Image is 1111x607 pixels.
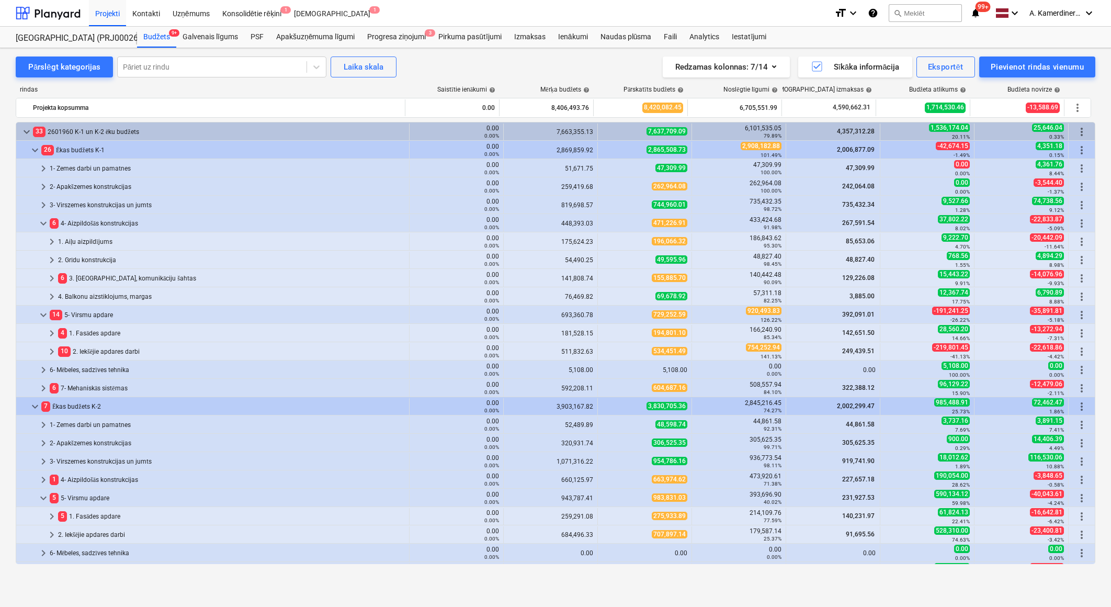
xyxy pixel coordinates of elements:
[652,329,687,337] span: 194,801.10
[58,270,405,287] div: 3. [GEOGRAPHIC_DATA], komunikāciju šahtas
[1075,162,1088,175] span: Vairāk darbību
[1075,272,1088,285] span: Vairāk darbību
[46,272,58,285] span: keyboard_arrow_right
[1032,197,1064,205] span: 74,738.56
[942,197,970,205] span: 9,527.66
[508,293,593,300] div: 76,469.82
[746,343,781,352] span: 754,252.94
[955,226,970,231] small: 8.02%
[696,216,781,231] div: 433,424.68
[652,182,687,190] span: 262,964.08
[414,179,499,194] div: 0.00
[696,289,781,304] div: 57,311.18
[414,326,499,341] div: 0.00
[1075,492,1088,504] span: Vairāk darbību
[484,279,499,285] small: 0.00%
[798,57,912,77] button: Sīkāka informācija
[484,353,499,358] small: 0.00%
[33,123,405,140] div: 2601960 K-1 un K-2 ēku budžets
[484,170,499,175] small: 0.00%
[1075,382,1088,395] span: Vairāk darbību
[33,99,401,116] div: Projekta kopsumma
[1075,235,1088,248] span: Vairāk darbību
[1026,103,1060,113] span: -13,588.69
[841,219,876,227] span: 267,591.54
[764,334,781,340] small: 85.34%
[29,400,41,413] span: keyboard_arrow_down
[1036,252,1064,260] span: 4,894.29
[414,125,499,139] div: 0.00
[16,33,124,44] div: [GEOGRAPHIC_DATA] (PRJ0002627, K-1 un K-2(2.kārta) 2601960
[1075,419,1088,431] span: Vairāk darbību
[1049,207,1064,213] small: 9.12%
[683,27,725,48] a: Analytics
[37,382,50,395] span: keyboard_arrow_right
[58,325,405,342] div: 1. Fasādes apdare
[696,271,781,286] div: 140,442.48
[414,308,499,322] div: 0.00
[487,87,495,93] span: help
[790,366,876,374] div: 0.00
[414,234,499,249] div: 0.00
[1075,510,1088,523] span: Vairāk darbību
[50,178,405,195] div: 2- Apakšzemes konstrukcijas
[952,299,970,305] small: 17.75%
[696,326,781,341] div: 166,240.90
[602,366,687,374] div: 5,108.00
[37,162,50,175] span: keyboard_arrow_right
[37,181,50,193] span: keyboard_arrow_right
[1048,354,1064,359] small: -4.42%
[46,345,58,358] span: keyboard_arrow_right
[741,142,781,150] span: 2,908,182.88
[484,298,499,303] small: 0.00%
[652,237,687,245] span: 196,066.32
[764,243,781,249] small: 95.30%
[841,347,876,355] span: 249,439.51
[344,60,383,74] div: Laika skala
[834,7,847,19] i: format_size
[893,9,902,17] span: search
[932,343,970,352] span: -219,801.45
[929,123,970,132] span: 1,536,174.04
[1075,345,1088,358] span: Vairāk darbību
[761,152,781,158] small: 101.49%
[508,275,593,282] div: 141,808.74
[764,133,781,139] small: 79.89%
[655,292,687,300] span: 69,678.92
[764,206,781,212] small: 98.72%
[437,86,495,94] div: Saistītie ienākumi
[28,60,100,74] div: Pārslēgt kategorijas
[938,288,970,297] span: 12,367.74
[652,310,687,319] span: 729,252.59
[508,366,593,374] div: 5,108.00
[484,243,499,249] small: 0.00%
[1008,7,1021,19] i: keyboard_arrow_down
[938,270,970,278] span: 15,443.22
[484,261,499,267] small: 0.00%
[1045,244,1064,250] small: -11.64%
[58,252,405,268] div: 2. Grīdu konstrukcija
[508,165,593,172] div: 51,671.75
[46,510,58,523] span: keyboard_arrow_right
[958,87,966,93] span: help
[410,99,495,116] div: 0.00
[841,311,876,318] span: 392,091.01
[270,27,361,48] a: Apakšuzņēmuma līgumi
[955,280,970,286] small: 9.91%
[909,86,966,94] div: Budžeta atlikums
[811,60,900,74] div: Sīkāka informācija
[1048,362,1064,370] span: 0.00
[244,27,270,48] div: PSF
[1049,152,1064,158] small: 0.15%
[280,6,291,14] span: 1
[1075,126,1088,138] span: Vairāk darbību
[652,347,687,355] span: 534,451.49
[845,238,876,245] span: 85,653.06
[1048,280,1064,286] small: -9.93%
[425,29,435,37] span: 3
[841,201,876,208] span: 735,432.34
[58,273,67,283] span: 6
[764,224,781,230] small: 91.98%
[50,160,405,177] div: 1- Zemes darbi un pamatnes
